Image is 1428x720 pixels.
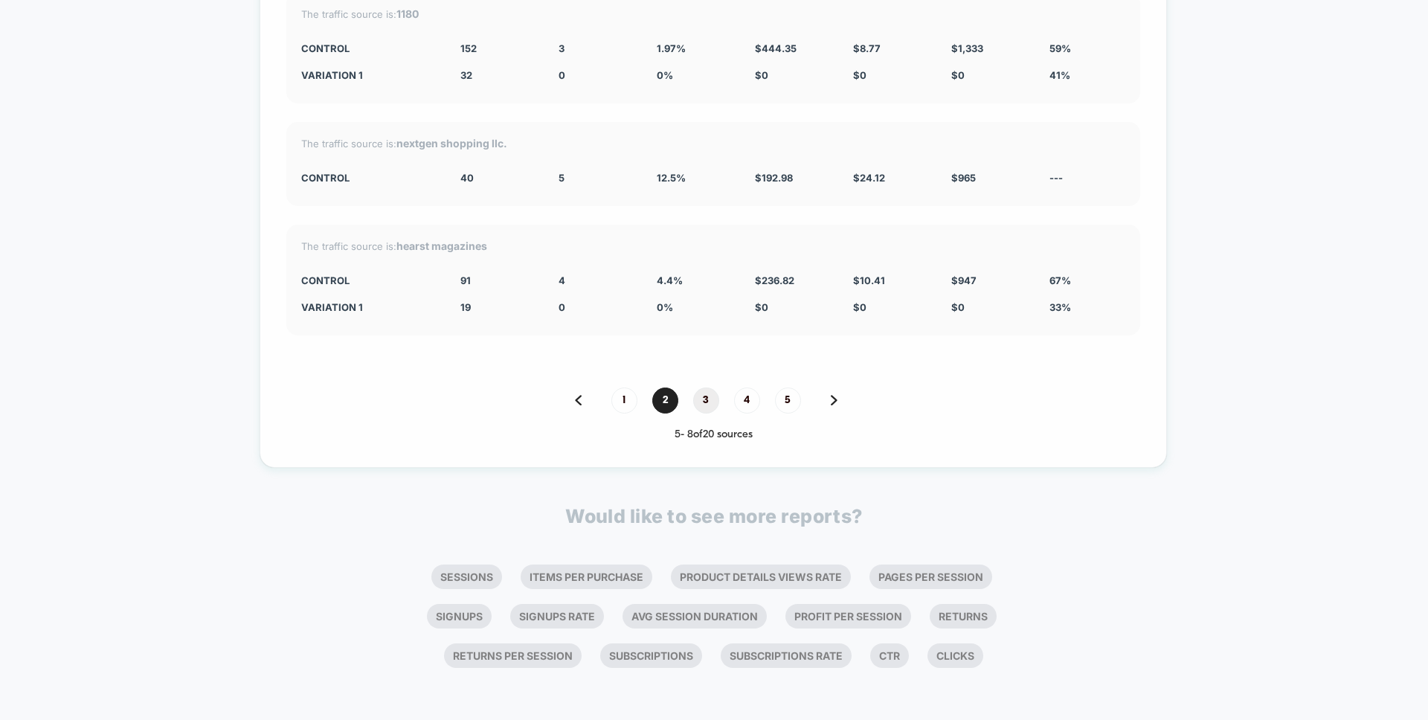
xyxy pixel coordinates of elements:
[460,42,477,54] span: 152
[559,172,565,184] span: 5
[853,274,885,286] span: $ 10.41
[657,172,686,184] span: 12.5 %
[870,643,909,668] li: Ctr
[951,274,977,286] span: $ 947
[831,395,837,405] img: pagination forward
[510,604,604,629] li: Signups Rate
[460,172,474,184] span: 40
[693,388,719,414] span: 3
[853,301,866,313] span: $ 0
[853,69,866,81] span: $ 0
[951,172,976,184] span: $ 965
[301,69,438,81] div: Variation 1
[460,301,471,313] span: 19
[301,274,438,286] div: CONTROL
[301,240,1125,252] div: The traffic source is:
[951,301,965,313] span: $ 0
[657,301,673,313] span: 0 %
[460,274,471,286] span: 91
[951,69,965,81] span: $ 0
[1049,274,1125,286] div: 67%
[559,42,565,54] span: 3
[559,301,565,313] span: 0
[755,274,794,286] span: $ 236.82
[1049,172,1125,184] div: ---
[301,7,1125,20] div: The traffic source is:
[785,604,911,629] li: Profit Per Session
[775,388,801,414] span: 5
[301,172,438,184] div: CONTROL
[1049,69,1125,81] div: 41%
[930,604,997,629] li: Returns
[431,565,502,589] li: Sessions
[1049,301,1125,313] div: 33%
[396,7,419,20] strong: 1180
[286,428,1140,441] div: 5 - 8 of 20 sources
[444,643,582,668] li: Returns Per Session
[657,42,686,54] span: 1.97 %
[951,42,983,54] span: $ 1,333
[559,274,565,286] span: 4
[301,42,438,54] div: CONTROL
[755,69,768,81] span: $ 0
[575,395,582,405] img: pagination back
[671,565,851,589] li: Product Details Views Rate
[869,565,992,589] li: Pages Per Session
[853,42,881,54] span: $ 8.77
[734,388,760,414] span: 4
[755,301,768,313] span: $ 0
[623,604,767,629] li: Avg Session Duration
[755,172,793,184] span: $ 192.98
[427,604,492,629] li: Signups
[600,643,702,668] li: Subscriptions
[521,565,652,589] li: Items Per Purchase
[396,137,507,150] strong: nextgen shopping llc.
[396,240,487,252] strong: hearst magazines
[301,301,438,313] div: Variation 1
[657,274,683,286] span: 4.4 %
[652,388,678,414] span: 2
[853,172,885,184] span: $ 24.12
[755,42,797,54] span: $ 444.35
[611,388,637,414] span: 1
[1049,42,1125,54] div: 59%
[721,643,852,668] li: Subscriptions Rate
[657,69,673,81] span: 0 %
[301,137,1125,150] div: The traffic source is:
[460,69,472,81] span: 32
[927,643,983,668] li: Clicks
[565,505,863,527] p: Would like to see more reports?
[559,69,565,81] span: 0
